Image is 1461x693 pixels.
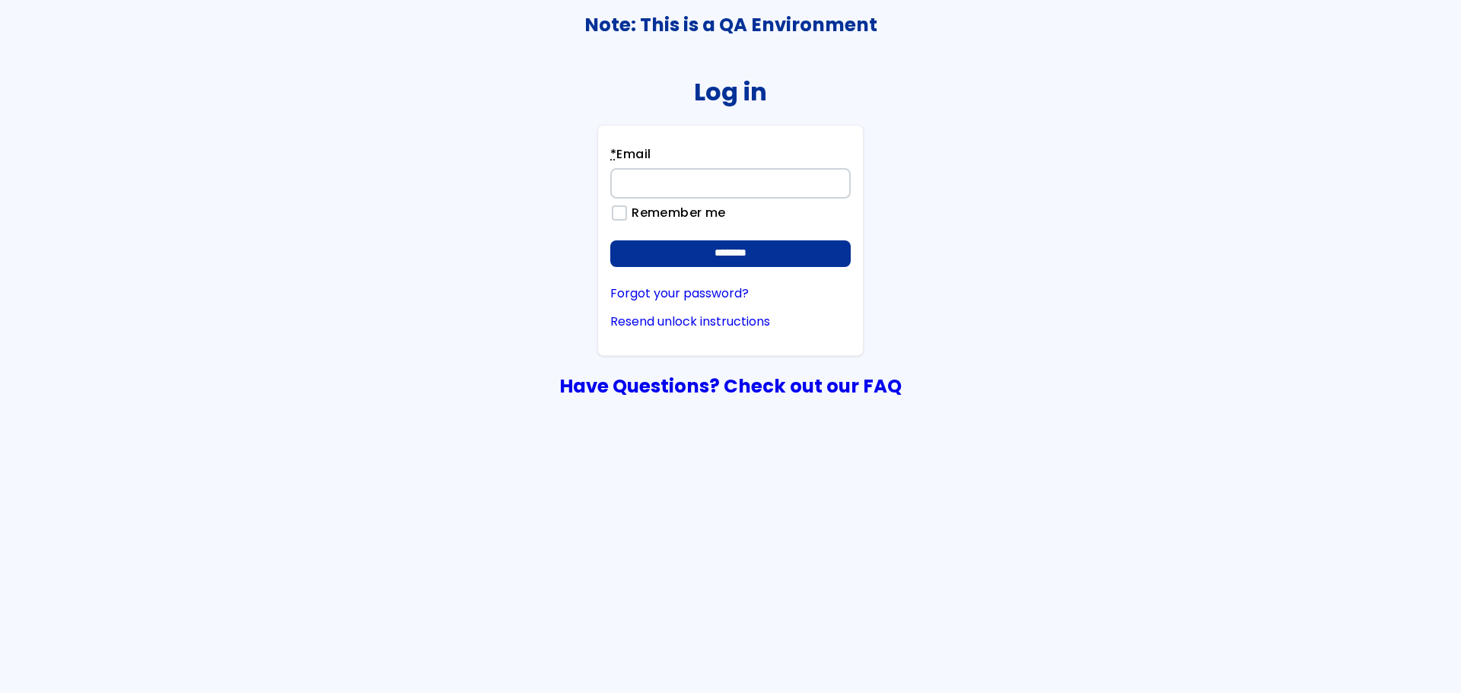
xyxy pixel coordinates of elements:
[1,14,1460,36] h3: Note: This is a QA Environment
[559,373,902,399] a: Have Questions? Check out our FAQ
[624,206,725,220] label: Remember me
[610,315,851,329] a: Resend unlock instructions
[694,78,767,106] h2: Log in
[610,145,651,168] label: Email
[610,145,616,163] abbr: required
[610,287,851,300] a: Forgot your password?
